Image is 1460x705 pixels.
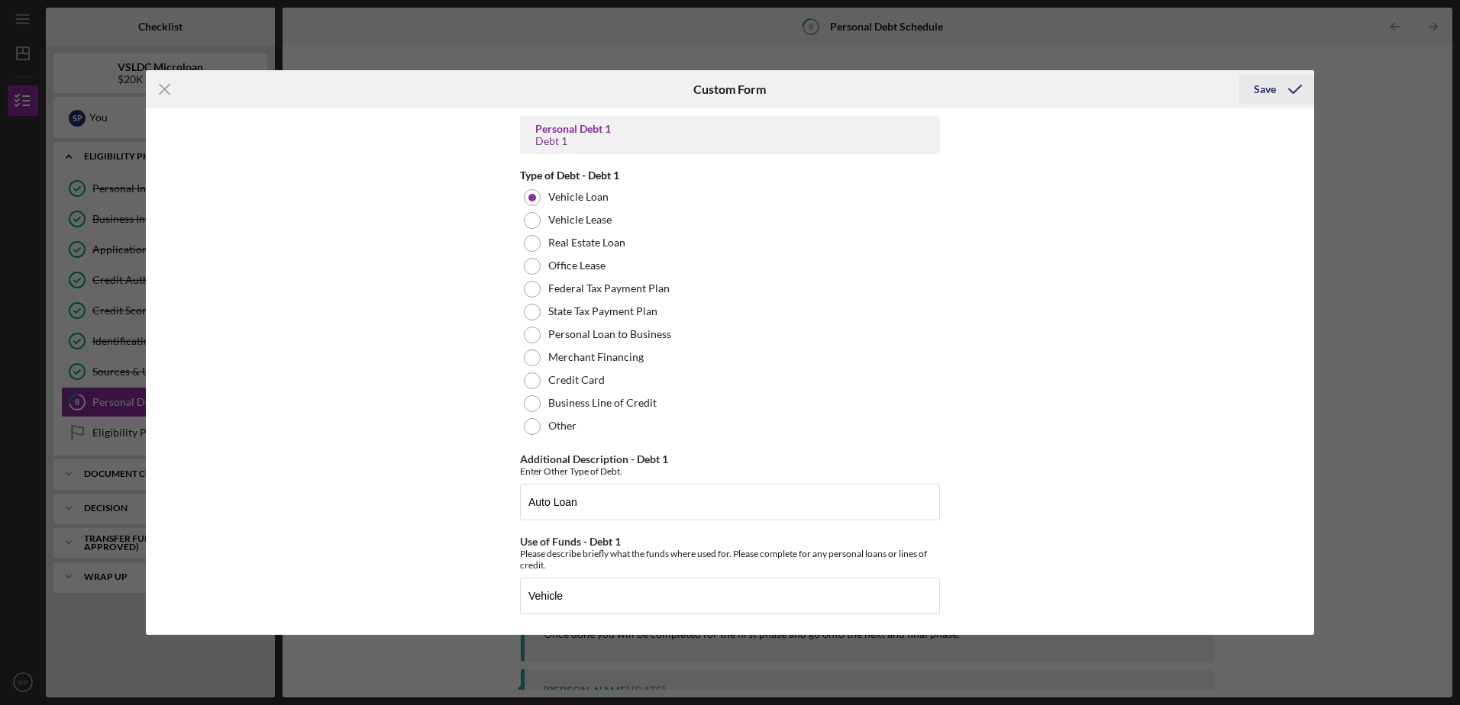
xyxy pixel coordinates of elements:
[1254,74,1276,105] div: Save
[548,397,657,409] label: Business Line of Credit
[548,351,644,363] label: Merchant Financing
[548,374,605,386] label: Credit Card
[548,305,657,317] label: State Tax Payment Plan
[548,214,612,226] label: Vehicle Lease
[520,548,940,571] div: Please describe briefly what the funds where used for. Please complete for any personal loans or ...
[520,169,940,182] div: Type of Debt - Debt 1
[520,452,668,465] label: Additional Description - Debt 1
[520,535,621,548] label: Use of Funds - Debt 1
[1239,74,1314,105] button: Save
[548,328,671,340] label: Personal Loan to Business
[535,135,925,147] div: Debt 1
[535,123,925,135] div: Personal Debt 1
[693,82,766,96] h6: Custom Form
[520,633,644,645] label: Monthly Payment - Debt 1
[548,259,606,272] label: Office Lease
[548,420,577,432] label: Other
[520,465,940,477] div: Enter Other Type of Debt.
[548,282,670,295] label: Federal Tax Payment Plan
[548,237,625,249] label: Real Estate Loan
[548,191,609,203] label: Vehicle Loan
